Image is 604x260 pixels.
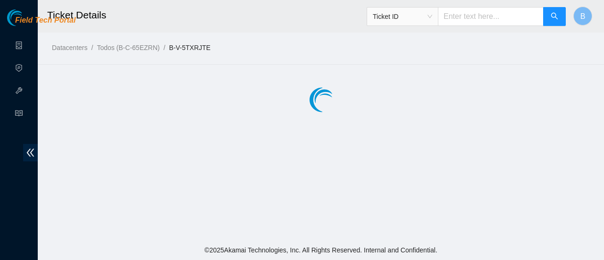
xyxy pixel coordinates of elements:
button: search [543,7,566,26]
button: B [573,7,592,25]
a: Datacenters [52,44,87,51]
footer: © 2025 Akamai Technologies, Inc. All Rights Reserved. Internal and Confidential. [38,240,604,260]
span: Ticket ID [373,9,432,24]
img: Akamai Technologies [7,9,48,26]
span: / [163,44,165,51]
input: Enter text here... [438,7,544,26]
a: Todos (B-C-65EZRN) [97,44,159,51]
a: B-V-5TXRJTE [169,44,210,51]
span: / [91,44,93,51]
span: B [580,10,586,22]
span: read [15,105,23,124]
span: double-left [23,144,38,161]
span: Field Tech Portal [15,16,75,25]
a: Akamai TechnologiesField Tech Portal [7,17,75,29]
span: search [551,12,558,21]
